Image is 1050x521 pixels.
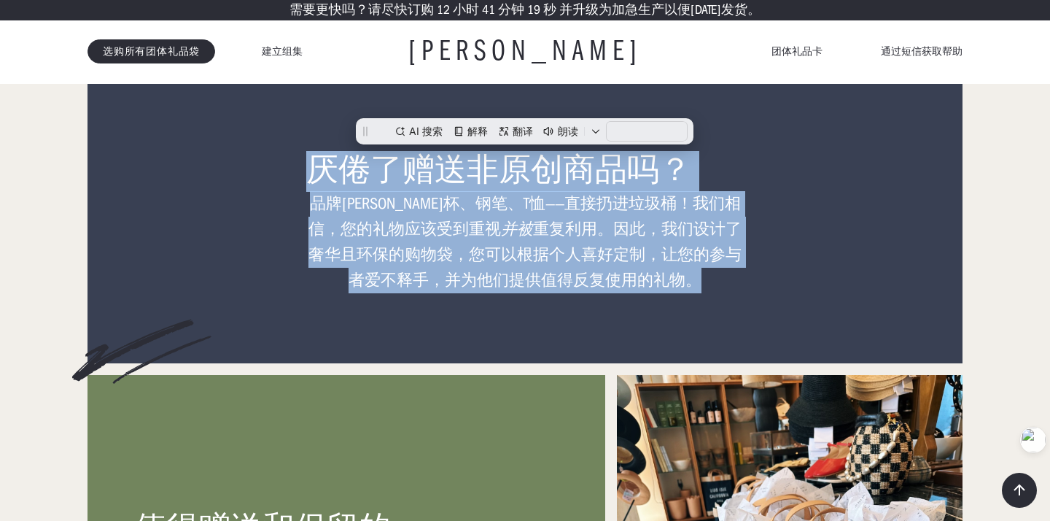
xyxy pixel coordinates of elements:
[308,220,742,290] font: 重复利用。因此，我们设计了奢华且环保的购物袋，您可以根据个人喜好定制，让您的参与者爱不释手，并为他们提供值得反复使用的礼物。
[467,151,691,192] font: 非原创商品吗？
[308,194,741,239] font: 品牌[PERSON_NAME]杯、钢笔、T恤——直接扔进垃圾桶！我们相信，您的礼物应该受到重视
[482,4,495,17] p: 41
[437,4,450,17] p: 12
[87,39,215,63] a: 选购所有团体礼品袋
[262,42,303,60] a: 建立组集
[501,220,533,239] font: 并被
[498,2,524,18] font: 分钟
[408,34,643,67] font: [PERSON_NAME]
[103,44,200,58] font: 选购所有团体礼品袋
[771,44,822,58] font: 团体礼品卡
[289,2,434,18] font: 需要更快吗？请尽快订购
[527,4,540,17] p: 19
[771,42,822,60] a: 团体礼品卡
[306,151,467,192] font: 厌倦了赠送
[543,2,556,18] font: 秒
[559,2,761,18] font: 并升级为加急生产以便[DATE]发货。
[408,36,643,66] a: [PERSON_NAME]
[453,2,479,18] font: 小时
[881,42,962,60] a: 通过短信获取帮助
[881,44,962,58] font: 通过短信获取帮助
[262,44,303,58] font: 建立组集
